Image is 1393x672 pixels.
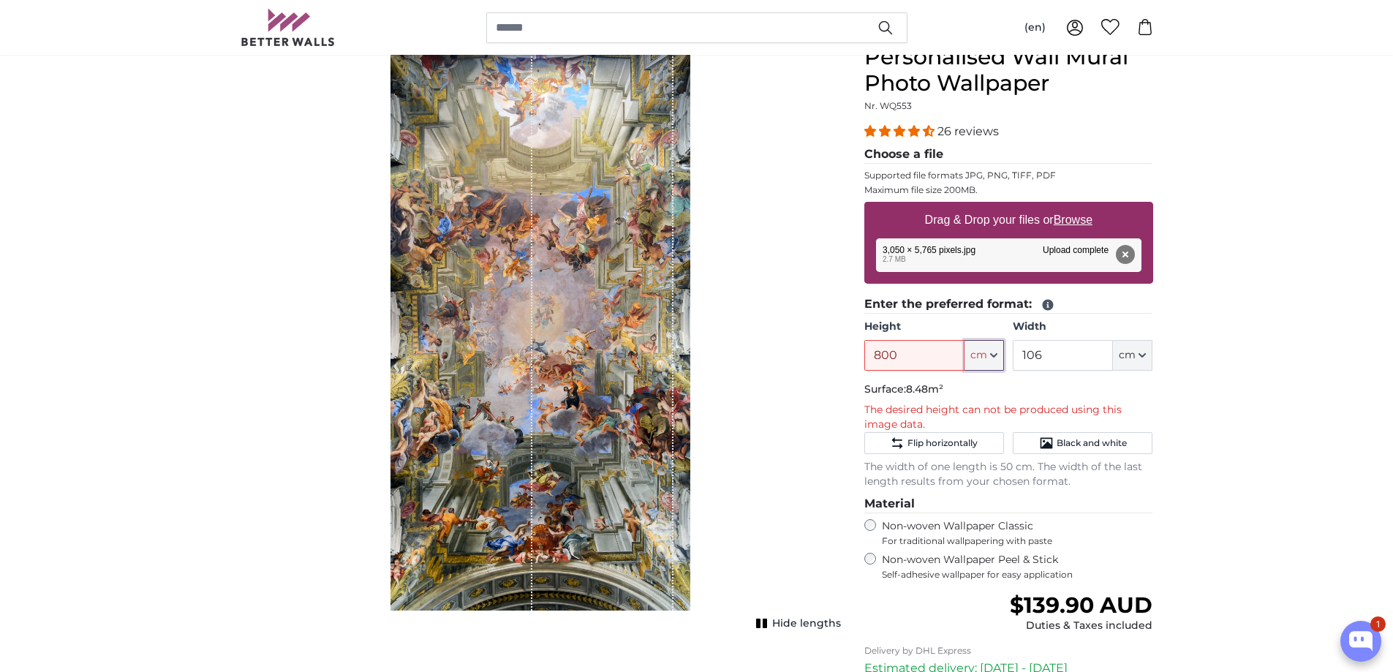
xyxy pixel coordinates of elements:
span: Black and white [1057,437,1127,449]
span: Self-adhesive wallpaper for easy application [882,569,1153,581]
button: Flip horizontally [864,432,1004,454]
label: Drag & Drop your files or [918,205,1098,235]
span: Nr. WQ553 [864,100,912,111]
legend: Enter the preferred format: [864,295,1153,314]
span: cm [970,348,987,363]
h1: Personalised Wall Mural Photo Wallpaper [864,44,1153,97]
legend: Choose a file [864,146,1153,164]
span: $139.90 AUD [1010,592,1152,619]
button: cm [1113,340,1152,371]
span: cm [1119,348,1136,363]
div: 1 [1370,616,1386,632]
p: The desired height can not be produced using this image data. [864,403,1153,432]
button: Hide lengths [752,614,841,634]
span: 8.48m² [906,382,943,396]
span: 26 reviews [937,124,999,138]
label: Height [864,320,1004,334]
label: Width [1013,320,1152,334]
p: Delivery by DHL Express [864,645,1153,657]
p: Supported file formats JPG, PNG, TIFF, PDF [864,170,1153,181]
label: Non-woven Wallpaper Peel & Stick [882,553,1153,581]
img: Betterwalls [241,9,336,46]
span: Flip horizontally [907,437,978,449]
button: cm [964,340,1004,371]
label: Non-woven Wallpaper Classic [882,519,1153,547]
button: Black and white [1013,432,1152,454]
legend: Material [864,495,1153,513]
button: (en) [1013,15,1057,41]
u: Browse [1054,214,1092,226]
span: For traditional wallpapering with paste [882,535,1153,547]
span: 4.54 stars [864,124,937,138]
div: Duties & Taxes included [1010,619,1152,633]
button: Open chatbox [1340,621,1381,662]
div: 1 of 1 [241,44,841,629]
p: Surface: [864,382,1153,397]
p: The width of one length is 50 cm. The width of the last length results from your chosen format. [864,460,1153,489]
p: Maximum file size 200MB. [864,184,1153,196]
span: Hide lengths [772,616,841,631]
